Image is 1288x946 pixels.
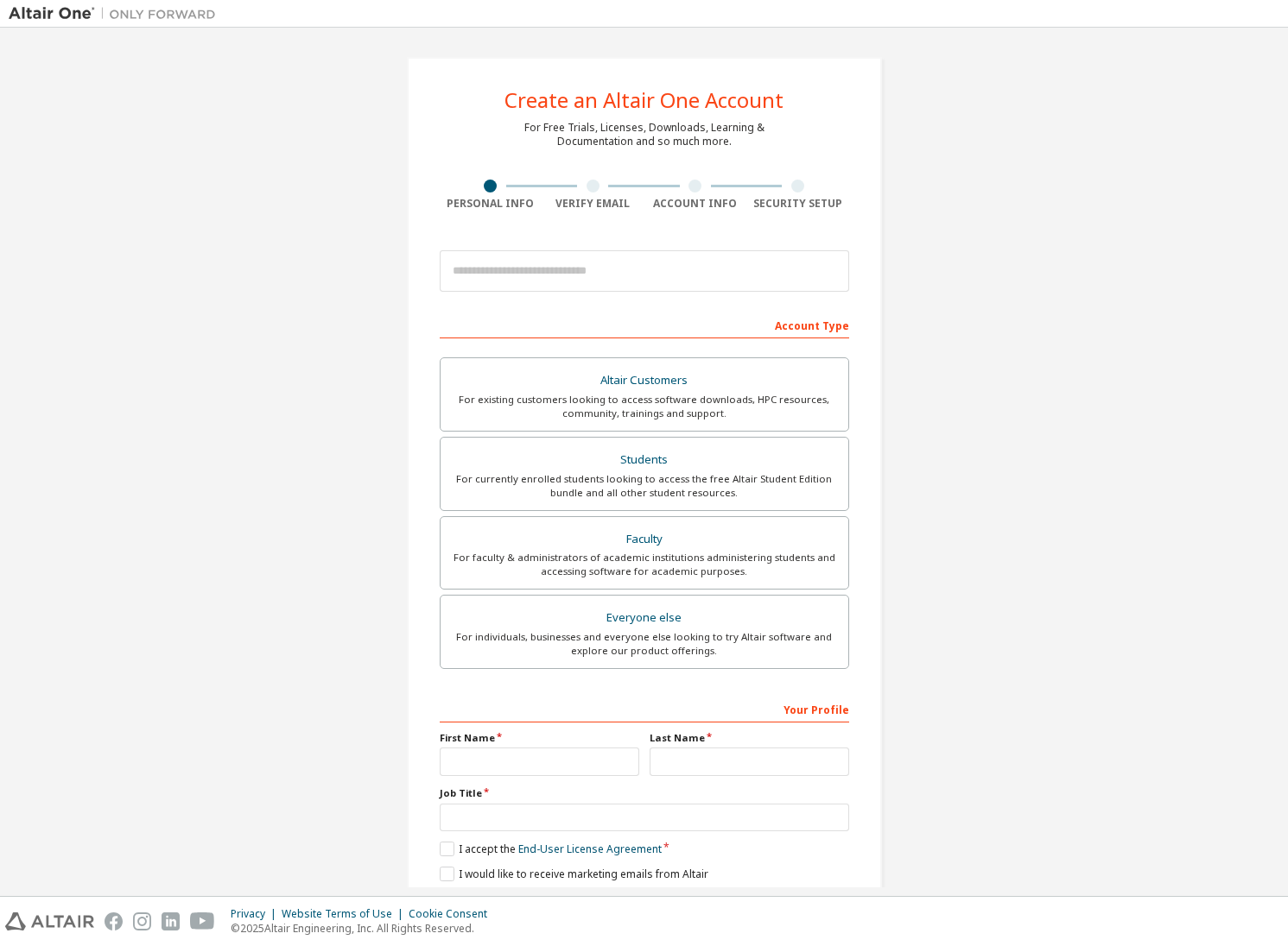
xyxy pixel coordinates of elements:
div: Faculty [451,527,838,552]
div: Personal Info [440,197,542,211]
label: First Name [440,731,639,745]
div: Account Info [644,197,747,211]
img: facebook.svg [105,912,123,930]
div: Your Profile [440,695,849,722]
label: I accept the [440,842,662,856]
div: Security Setup [746,197,849,211]
div: Website Terms of Use [282,907,409,921]
div: Create an Altair One Account [504,90,784,110]
div: Altair Customers [451,369,838,393]
div: Everyone else [451,606,838,630]
a: End-User License Agreement [518,842,662,856]
img: linkedin.svg [162,912,180,930]
div: Privacy [231,907,282,921]
div: Cookie Consent [409,907,498,921]
img: instagram.svg [133,912,151,930]
div: For faculty & administrators of academic institutions administering students and accessing softwa... [451,551,838,578]
div: Students [451,448,838,472]
img: youtube.svg [190,912,215,930]
div: For individuals, businesses and everyone else looking to try Altair software and explore our prod... [451,630,838,658]
div: For Free Trials, Licenses, Downloads, Learning & Documentation and so much more. [524,121,765,148]
div: For existing customers looking to access software downloads, HPC resources, community, trainings ... [451,393,838,420]
p: © 2025 Altair Engineering, Inc. All Rights Reserved. [231,921,498,936]
label: Last Name [650,731,849,745]
div: Verify Email [542,197,644,211]
img: Altair One [9,5,225,22]
div: Account Type [440,311,849,338]
label: I would like to receive marketing emails from Altair [440,867,708,881]
div: For currently enrolled students looking to access the free Altair Student Edition bundle and all ... [451,472,838,500]
img: altair_logo.svg [5,912,94,930]
label: Job Title [440,786,849,800]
